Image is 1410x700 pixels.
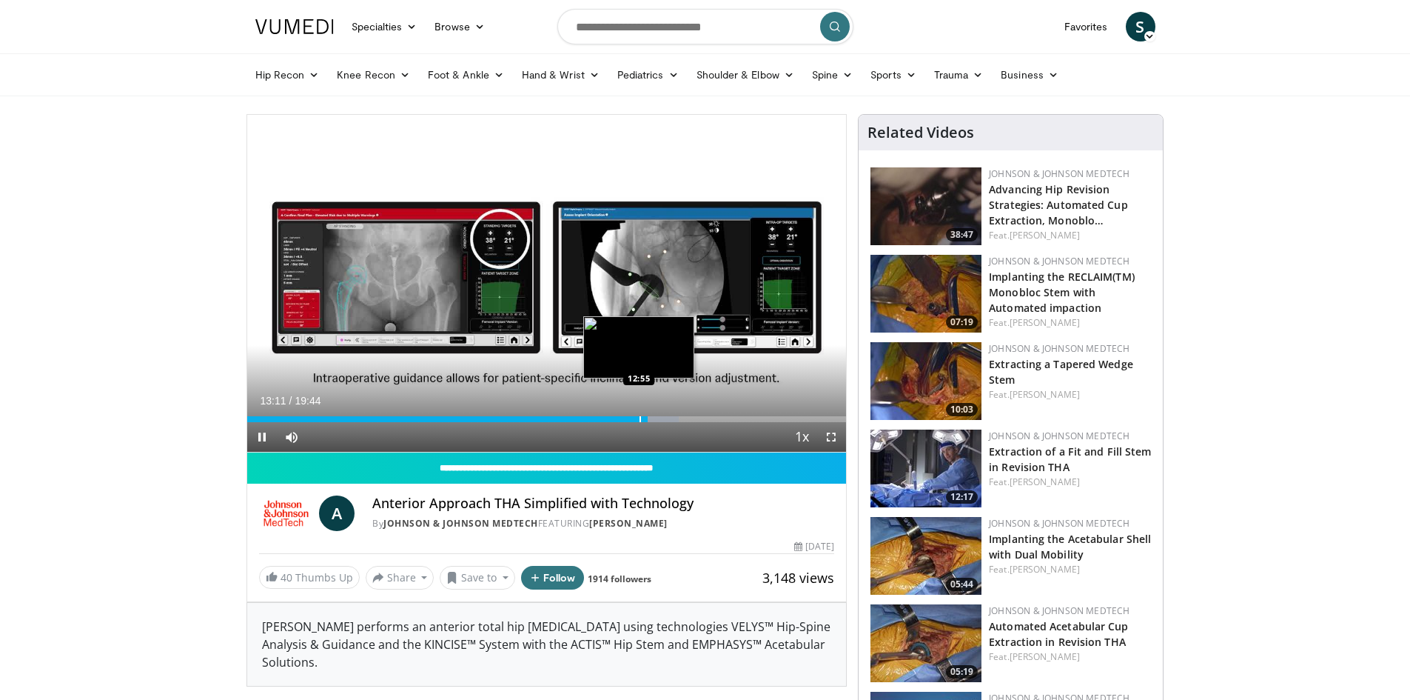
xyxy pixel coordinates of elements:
a: 07:19 [870,255,981,333]
span: / [289,395,292,407]
a: Extracting a Tapered Wedge Stem [989,357,1133,387]
a: [PERSON_NAME] [1010,388,1080,401]
img: image.jpeg [583,316,694,379]
img: 9c1ab193-c641-4637-bd4d-10334871fca9.150x105_q85_crop-smart_upscale.jpg [870,517,981,595]
span: 12:17 [946,490,978,504]
a: Specialties [343,12,426,41]
a: Extraction of a Fit and Fill Stem in Revision THA [989,444,1151,474]
a: Favorites [1055,12,1117,41]
a: A [319,496,355,531]
div: Feat. [989,229,1151,242]
a: Trauma [925,60,993,90]
button: Follow [521,566,585,590]
span: 10:03 [946,403,978,416]
a: [PERSON_NAME] [1010,229,1080,241]
a: [PERSON_NAME] [1010,563,1080,576]
button: Fullscreen [816,422,846,452]
div: Feat. [989,563,1151,576]
a: Advancing Hip Revision Strategies: Automated Cup Extraction, Monoblo… [989,182,1128,227]
a: Pediatrics [608,60,688,90]
a: 05:19 [870,604,981,682]
span: 40 [281,570,292,584]
a: Johnson & Johnson MedTech [989,255,1129,267]
img: ffc33e66-92ed-4f11-95c4-0a160745ec3c.150x105_q85_crop-smart_upscale.jpg [870,255,981,333]
a: 12:17 [870,430,981,507]
a: Automated Acetabular Cup Extraction in Revision THA [989,619,1128,649]
a: Implanting the RECLAIM(TM) Monobloc Stem with Automated impaction [989,270,1135,315]
a: [PERSON_NAME] [1010,476,1080,488]
div: Feat. [989,476,1151,489]
div: [PERSON_NAME] performs an anterior total hip [MEDICAL_DATA] using technologies VELYS™ Hip-Spine A... [247,603,847,686]
a: 05:44 [870,517,981,595]
h4: Anterior Approach THA Simplified with Technology [372,496,834,512]
a: Johnson & Johnson MedTech [383,517,538,530]
a: 40 Thumbs Up [259,566,360,589]
a: Hip Recon [246,60,329,90]
button: Mute [277,422,306,452]
a: Johnson & Johnson MedTech [989,342,1129,355]
a: Johnson & Johnson MedTech [989,517,1129,530]
span: 05:44 [946,578,978,591]
a: 1914 followers [588,573,651,585]
a: S [1126,12,1155,41]
a: Johnson & Johnson MedTech [989,430,1129,442]
div: Feat. [989,650,1151,664]
a: [PERSON_NAME] [1010,650,1080,663]
button: Share [366,566,434,590]
div: By FEATURING [372,517,834,530]
a: Foot & Ankle [419,60,513,90]
div: Progress Bar [247,416,847,422]
a: [PERSON_NAME] [589,517,668,530]
button: Save to [440,566,515,590]
img: VuMedi Logo [255,19,334,34]
button: Playback Rate [787,422,816,452]
a: Browse [426,12,494,41]
a: 10:03 [870,342,981,420]
h4: Related Videos [867,124,974,141]
a: [PERSON_NAME] [1010,316,1080,329]
a: Spine [803,60,862,90]
div: Feat. [989,316,1151,330]
input: Search topics, interventions [557,9,853,44]
a: Knee Recon [328,60,419,90]
a: Hand & Wrist [513,60,608,90]
a: Shoulder & Elbow [688,60,803,90]
span: 3,148 views [762,569,834,587]
span: 19:44 [295,395,320,407]
a: Johnson & Johnson MedTech [989,167,1129,180]
a: 38:47 [870,167,981,245]
img: 0b84e8e2-d493-4aee-915d-8b4f424ca292.150x105_q85_crop-smart_upscale.jpg [870,342,981,420]
div: [DATE] [794,540,834,553]
button: Pause [247,422,277,452]
img: d5b2f4bf-f70e-4130-8279-26f7233142ac.150x105_q85_crop-smart_upscale.jpg [870,604,981,682]
video-js: Video Player [247,115,847,453]
div: Feat. [989,388,1151,401]
a: Business [992,60,1067,90]
img: 9f1a5b5d-2ba5-4c40-8e0c-30b4b8951080.150x105_q85_crop-smart_upscale.jpg [870,167,981,245]
span: 13:11 [261,395,286,407]
span: 38:47 [946,228,978,241]
span: 05:19 [946,665,978,679]
span: 07:19 [946,316,978,329]
a: Sports [862,60,925,90]
a: Johnson & Johnson MedTech [989,604,1129,617]
a: Implanting the Acetabular Shell with Dual Mobility [989,532,1151,561]
img: 82aed312-2a25-4631-ae62-904ce62d2708.150x105_q85_crop-smart_upscale.jpg [870,430,981,507]
img: Johnson & Johnson MedTech [259,496,314,531]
